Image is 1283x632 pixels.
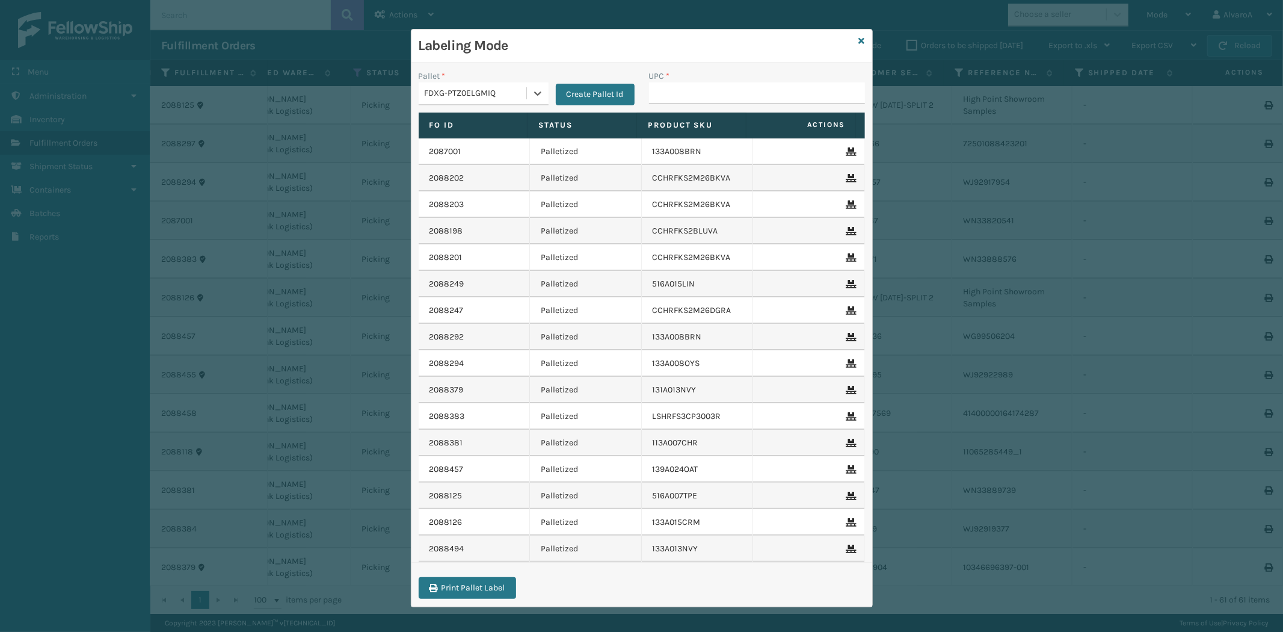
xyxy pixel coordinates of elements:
[846,386,854,394] i: Remove From Pallet
[642,191,754,218] td: CCHRFKS2M26BKVA
[846,333,854,341] i: Remove From Pallet
[642,244,754,271] td: CCHRFKS2M26BKVA
[846,174,854,182] i: Remove From Pallet
[429,410,465,423] a: 2088383
[649,70,670,82] label: UPC
[648,120,735,131] label: Product SKU
[750,115,853,135] span: Actions
[642,430,754,456] td: 113A007CHR
[429,463,464,476] a: 2088457
[846,412,854,421] i: Remove From Pallet
[429,331,464,343] a: 2088292
[642,350,754,377] td: 133A008OYS
[429,146,461,158] a: 2087001
[846,439,854,447] i: Remove From Pallet
[530,483,642,509] td: Palletized
[429,172,464,184] a: 2088202
[429,278,464,290] a: 2088249
[846,359,854,368] i: Remove From Pallet
[429,305,464,317] a: 2088247
[530,244,642,271] td: Palletized
[642,271,754,297] td: 516A015LIN
[846,545,854,553] i: Remove From Pallet
[530,138,642,165] td: Palletized
[846,306,854,315] i: Remove From Pallet
[429,543,464,555] a: 2088494
[846,465,854,474] i: Remove From Pallet
[642,218,754,244] td: CCHRFKS2BLUVA
[429,225,463,237] a: 2088198
[419,70,446,82] label: Pallet
[429,437,463,449] a: 2088381
[419,577,516,599] button: Print Pallet Label
[642,403,754,430] td: LSHRFS3CP3003R
[530,271,642,297] td: Palletized
[530,456,642,483] td: Palletized
[530,324,642,350] td: Palletized
[530,191,642,218] td: Palletized
[642,483,754,509] td: 516A007TPE
[642,324,754,350] td: 133A008BRN
[846,200,854,209] i: Remove From Pallet
[642,456,754,483] td: 139A024OAT
[530,165,642,191] td: Palletized
[429,384,464,396] a: 2088379
[846,518,854,527] i: Remove From Pallet
[429,199,464,211] a: 2088203
[425,87,528,100] div: FDXG-PTZ0ELGMIQ
[642,509,754,536] td: 133A015CRM
[642,165,754,191] td: CCHRFKS2M26BKVA
[846,227,854,235] i: Remove From Pallet
[846,147,854,156] i: Remove From Pallet
[530,350,642,377] td: Palletized
[419,37,854,55] h3: Labeling Mode
[429,252,463,264] a: 2088201
[642,536,754,562] td: 133A013NVY
[556,84,635,105] button: Create Pallet Id
[642,377,754,403] td: 131A013NVY
[530,403,642,430] td: Palletized
[642,297,754,324] td: CCHRFKS2M26DGRA
[429,358,464,370] a: 2088294
[429,516,463,528] a: 2088126
[642,138,754,165] td: 133A008BRN
[530,218,642,244] td: Palletized
[429,120,517,131] label: Fo Id
[530,536,642,562] td: Palletized
[530,297,642,324] td: Palletized
[530,430,642,456] td: Palletized
[846,280,854,288] i: Remove From Pallet
[530,377,642,403] td: Palletized
[429,490,463,502] a: 2088125
[538,120,626,131] label: Status
[846,253,854,262] i: Remove From Pallet
[846,492,854,500] i: Remove From Pallet
[530,509,642,536] td: Palletized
